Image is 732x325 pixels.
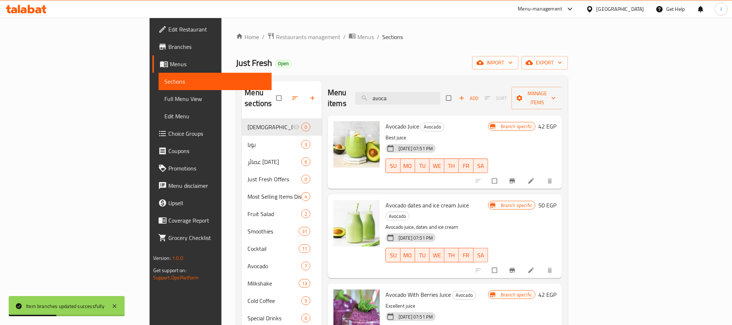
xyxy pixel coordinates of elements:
div: Milkshake13 [242,275,322,292]
div: Cold Coffee [247,296,301,305]
a: Edit Restaurant [152,21,272,38]
span: Add [459,94,478,102]
div: Most Selling Items Discount4 [242,188,322,205]
button: Manage items [512,87,563,109]
button: Add [457,93,480,104]
button: SA [474,159,488,173]
span: Branch specific [498,202,535,209]
img: Avocado Juice [333,121,380,168]
span: [DEMOGRAPHIC_DATA] Offers [247,123,293,131]
span: Version: [153,253,171,263]
a: Menus [152,55,272,73]
span: Add item [457,93,480,104]
span: 6 [302,159,310,165]
span: Select section [442,91,457,105]
div: items [301,262,310,270]
span: بوبا [247,140,301,149]
span: Select to update [488,263,503,277]
div: Avocado [386,212,409,220]
span: Select all sections [272,91,287,105]
span: 1.0.0 [172,253,183,263]
a: Coupons [152,142,272,160]
span: MO [404,250,412,261]
span: 3 [302,141,310,148]
span: Sort sections [287,90,305,106]
span: Avocado With Berries Juice [386,289,451,300]
span: 0 [302,176,310,183]
span: Menu disclaimer [168,181,266,190]
span: [DATE] 07:51 PM [396,235,436,241]
div: items [301,157,310,166]
span: Open [275,60,292,67]
div: items [301,210,310,218]
div: Milkshake [247,279,298,288]
button: WE [430,248,444,262]
a: Edit menu item [528,267,536,274]
div: items [301,314,310,322]
div: [DEMOGRAPHIC_DATA] Offers0 [242,118,322,136]
span: 31 [299,228,310,235]
div: Fruit Salad [247,210,301,218]
span: Branches [168,42,266,51]
div: items [301,296,310,305]
a: Menus [349,32,374,42]
div: Just Fresh Offers0 [242,170,322,188]
span: SA [477,250,485,261]
span: Sections [164,77,266,86]
span: TU [418,161,427,171]
div: [GEOGRAPHIC_DATA] [597,5,644,13]
div: items [301,175,310,183]
span: 7 [302,263,310,270]
span: Coupons [168,147,266,155]
span: Avocado [386,212,409,220]
p: Excellent juice [386,301,488,311]
span: 4 [302,193,310,200]
span: TU [418,250,427,261]
span: WE [432,250,441,261]
div: Avocado [452,291,476,300]
span: Grocery Checklist [168,233,266,242]
button: SA [474,248,488,262]
span: TH [447,250,456,261]
button: MO [401,159,415,173]
a: Support.OpsPlatform [153,273,199,282]
span: FR [462,161,470,171]
div: Avocado7 [242,257,322,275]
span: عصائر [DATE] [247,157,301,166]
h6: 42 EGP [538,290,556,300]
span: Get support on: [153,266,186,275]
span: Branch specific [498,291,535,298]
span: 11 [299,245,310,252]
span: 13 [299,280,310,287]
span: Coverage Report [168,216,266,225]
button: import [472,56,518,69]
p: Avocado juice, dates and ice cream [386,223,488,232]
div: Item branches updated successfully [26,302,104,310]
button: TH [444,248,459,262]
span: 5 [302,297,310,304]
span: Cocktail [247,244,298,253]
div: بوبا3 [242,136,322,153]
button: delete [542,173,559,189]
svg: Inactive section [293,123,300,131]
h6: 50 EGP [538,200,556,210]
span: Full Menu View [164,94,266,103]
button: TH [444,159,459,173]
span: Smoothies [247,227,298,236]
div: Avocado [421,123,444,131]
span: Most Selling Items Discount [247,192,301,201]
span: Menus [357,33,374,41]
h2: Menu items [328,87,346,109]
button: MO [401,248,415,262]
span: Avocado dates and ice cream Juice [386,200,469,211]
div: Just Fresh Offers [247,175,301,183]
div: items [299,227,310,236]
span: [DATE] 07:51 PM [396,313,436,320]
span: export [527,58,562,67]
span: TH [447,161,456,171]
a: Sections [159,73,272,90]
div: Smoothies31 [242,223,322,240]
